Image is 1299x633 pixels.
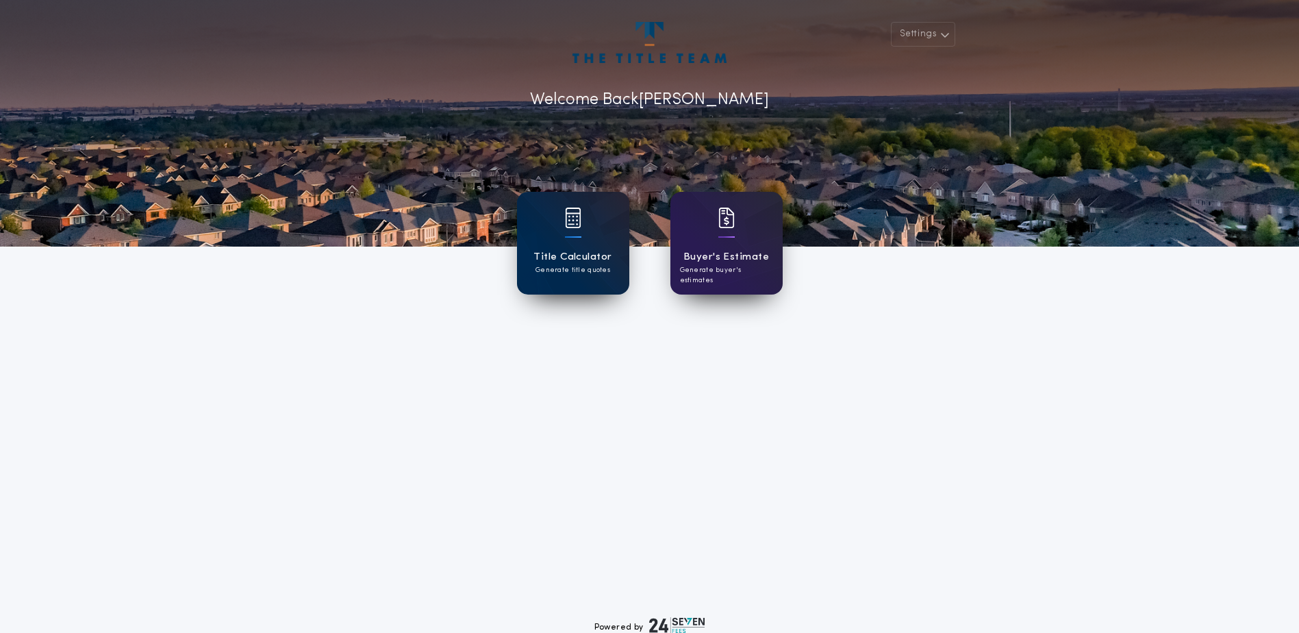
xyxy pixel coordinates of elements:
[572,22,726,63] img: account-logo
[683,249,769,265] h1: Buyer's Estimate
[535,265,610,275] p: Generate title quotes
[530,88,769,112] p: Welcome Back [PERSON_NAME]
[891,22,955,47] button: Settings
[718,208,735,228] img: card icon
[565,208,581,228] img: card icon
[533,249,611,265] h1: Title Calculator
[670,192,783,295] a: card iconBuyer's EstimateGenerate buyer's estimates
[680,265,773,286] p: Generate buyer's estimates
[517,192,629,295] a: card iconTitle CalculatorGenerate title quotes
